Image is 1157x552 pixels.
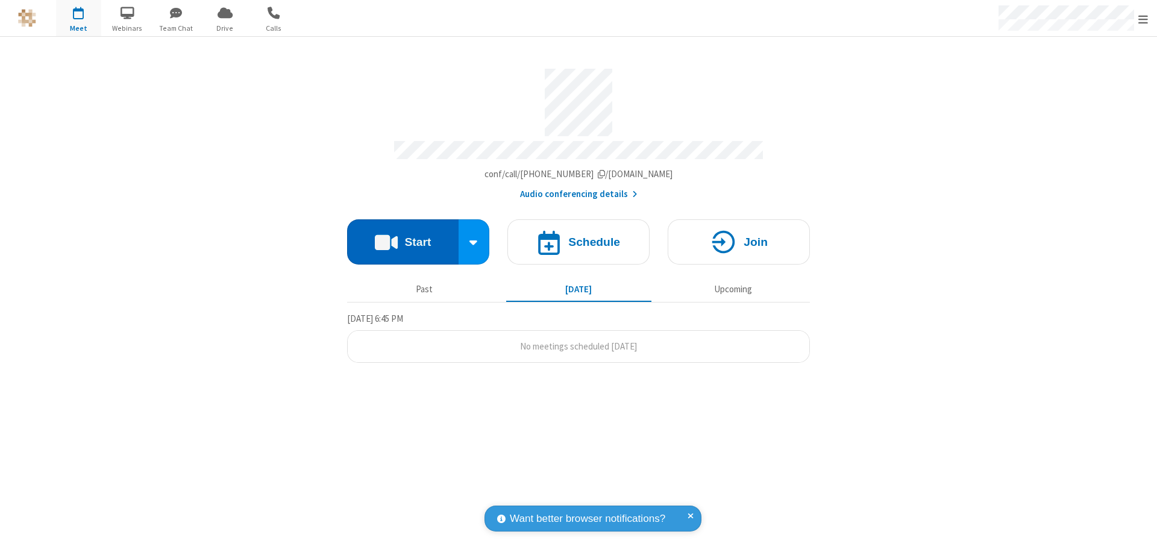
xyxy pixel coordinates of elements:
[510,511,665,527] span: Want better browser notifications?
[347,312,810,363] section: Today's Meetings
[507,219,650,265] button: Schedule
[459,219,490,265] div: Start conference options
[520,187,638,201] button: Audio conferencing details
[568,236,620,248] h4: Schedule
[347,60,810,201] section: Account details
[347,219,459,265] button: Start
[484,168,673,181] button: Copy my meeting room linkCopy my meeting room link
[660,278,806,301] button: Upcoming
[202,23,248,34] span: Drive
[18,9,36,27] img: QA Selenium DO NOT DELETE OR CHANGE
[404,236,431,248] h4: Start
[56,23,101,34] span: Meet
[744,236,768,248] h4: Join
[484,168,673,180] span: Copy my meeting room link
[668,219,810,265] button: Join
[154,23,199,34] span: Team Chat
[506,278,651,301] button: [DATE]
[352,278,497,301] button: Past
[105,23,150,34] span: Webinars
[520,340,637,352] span: No meetings scheduled [DATE]
[347,313,403,324] span: [DATE] 6:45 PM
[251,23,296,34] span: Calls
